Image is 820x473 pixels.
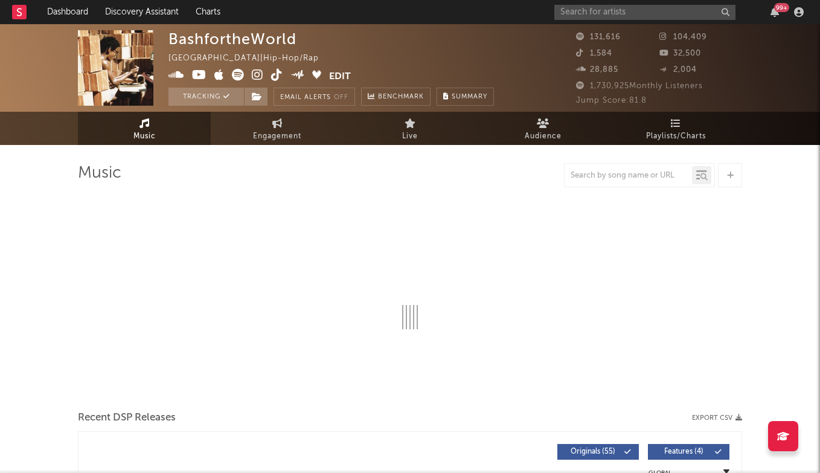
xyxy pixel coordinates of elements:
span: 1,584 [576,50,612,57]
span: 104,409 [659,33,707,41]
span: Audience [525,129,562,144]
span: Recent DSP Releases [78,411,176,425]
div: 99 + [774,3,789,12]
button: Features(4) [648,444,729,460]
a: Audience [476,112,609,145]
a: Live [344,112,476,145]
a: Benchmark [361,88,431,106]
button: Export CSV [692,414,742,422]
input: Search for artists [554,5,735,20]
span: Originals ( 55 ) [565,448,621,455]
a: Music [78,112,211,145]
span: 1,730,925 Monthly Listeners [576,82,703,90]
span: Playlists/Charts [646,129,706,144]
button: Tracking [168,88,244,106]
span: Benchmark [378,90,424,105]
button: Email AlertsOff [274,88,355,106]
span: Live [402,129,418,144]
span: 2,004 [659,66,697,74]
input: Search by song name or URL [565,171,692,181]
span: Jump Score: 81.8 [576,97,647,105]
div: [GEOGRAPHIC_DATA] | Hip-Hop/Rap [168,51,333,66]
button: 99+ [770,7,779,17]
span: Music [133,129,156,144]
button: Edit [329,69,351,84]
em: Off [334,94,348,101]
button: Summary [437,88,494,106]
a: Engagement [211,112,344,145]
a: Playlists/Charts [609,112,742,145]
span: 28,885 [576,66,618,74]
button: Originals(55) [557,444,639,460]
span: Engagement [253,129,301,144]
span: Features ( 4 ) [656,448,711,455]
span: 32,500 [659,50,701,57]
div: BashfortheWorld [168,30,296,48]
span: 131,616 [576,33,621,41]
span: Summary [452,94,487,100]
